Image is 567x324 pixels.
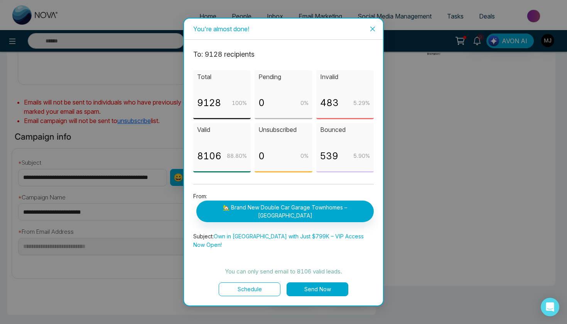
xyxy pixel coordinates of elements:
[193,267,374,276] p: You can only send email to 8106 valid leads.
[196,201,374,222] span: 🏡 Brand New Double Car Garage Townhomes – [GEOGRAPHIC_DATA]
[193,233,364,248] span: Own in [GEOGRAPHIC_DATA] with Just $799K – VIP Access Now Open!
[320,96,339,110] p: 483
[353,99,370,107] p: 5.29 %
[320,149,338,164] p: 539
[197,149,221,164] p: 8106
[258,125,308,135] p: Unsubscribed
[197,125,247,135] p: Valid
[193,192,374,222] p: From:
[300,152,309,160] p: 0 %
[541,298,559,316] div: Open Intercom Messenger
[193,49,374,60] p: To: 9128 recipient s
[258,96,265,110] p: 0
[287,282,348,296] button: Send Now
[227,152,247,160] p: 88.80 %
[353,152,370,160] p: 5.90 %
[197,72,247,82] p: Total
[197,96,221,110] p: 9128
[193,232,374,249] p: Subject:
[258,72,308,82] p: Pending
[320,72,370,82] p: Invalid
[193,25,374,33] div: You're almost done!
[362,19,383,39] button: Close
[232,99,247,107] p: 100 %
[320,125,370,135] p: Bounced
[219,282,280,296] button: Schedule
[258,149,265,164] p: 0
[370,26,376,32] span: close
[300,99,309,107] p: 0 %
